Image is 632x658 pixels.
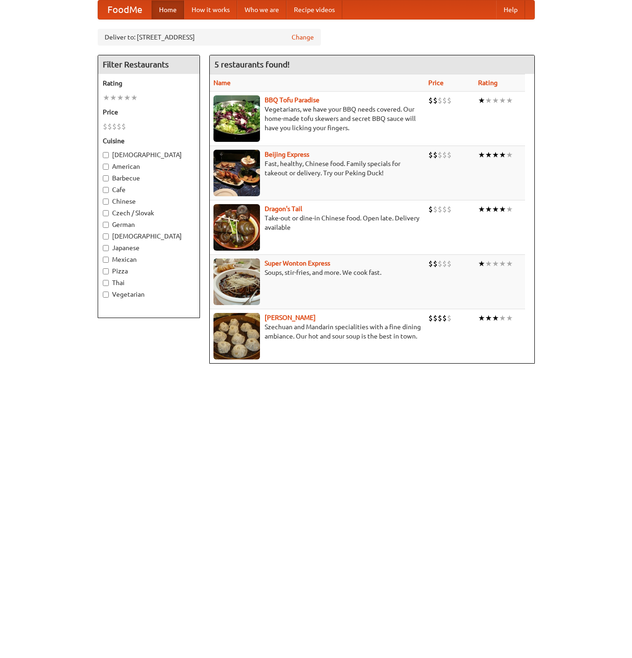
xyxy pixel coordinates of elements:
[492,259,499,269] li: ★
[98,55,200,74] h4: Filter Restaurants
[506,95,513,106] li: ★
[428,95,433,106] li: $
[98,29,321,46] div: Deliver to: [STREET_ADDRESS]
[265,151,309,158] b: Beijing Express
[506,313,513,323] li: ★
[213,159,421,178] p: Fast, healthy, Chinese food. Family specials for takeout or delivery. Try our Peking Duck!
[438,204,442,214] li: $
[438,95,442,106] li: $
[447,259,452,269] li: $
[442,204,447,214] li: $
[117,93,124,103] li: ★
[433,150,438,160] li: $
[265,96,319,104] a: BBQ Tofu Paradise
[286,0,342,19] a: Recipe videos
[131,93,138,103] li: ★
[478,259,485,269] li: ★
[447,204,452,214] li: $
[442,313,447,323] li: $
[506,259,513,269] li: ★
[433,259,438,269] li: $
[506,204,513,214] li: ★
[214,60,290,69] ng-pluralize: 5 restaurants found!
[265,259,330,267] a: Super Wonton Express
[103,257,109,263] input: Mexican
[103,136,195,146] h5: Cuisine
[492,95,499,106] li: ★
[103,173,195,183] label: Barbecue
[485,150,492,160] li: ★
[213,79,231,86] a: Name
[213,95,260,142] img: tofuparadise.jpg
[428,79,444,86] a: Price
[485,259,492,269] li: ★
[103,220,195,229] label: German
[442,150,447,160] li: $
[433,204,438,214] li: $
[433,313,438,323] li: $
[447,95,452,106] li: $
[103,152,109,158] input: [DEMOGRAPHIC_DATA]
[103,121,107,132] li: $
[103,222,109,228] input: German
[103,290,195,299] label: Vegetarian
[506,150,513,160] li: ★
[103,243,195,253] label: Japanese
[433,95,438,106] li: $
[265,314,316,321] b: [PERSON_NAME]
[499,204,506,214] li: ★
[103,233,109,239] input: [DEMOGRAPHIC_DATA]
[428,150,433,160] li: $
[103,232,195,241] label: [DEMOGRAPHIC_DATA]
[121,121,126,132] li: $
[499,259,506,269] li: ★
[184,0,237,19] a: How it works
[103,150,195,160] label: [DEMOGRAPHIC_DATA]
[428,204,433,214] li: $
[98,0,152,19] a: FoodMe
[492,150,499,160] li: ★
[107,121,112,132] li: $
[213,313,260,359] img: shandong.jpg
[485,95,492,106] li: ★
[442,95,447,106] li: $
[117,121,121,132] li: $
[499,150,506,160] li: ★
[492,313,499,323] li: ★
[438,313,442,323] li: $
[499,95,506,106] li: ★
[478,95,485,106] li: ★
[496,0,525,19] a: Help
[485,313,492,323] li: ★
[103,266,195,276] label: Pizza
[478,313,485,323] li: ★
[478,150,485,160] li: ★
[103,197,195,206] label: Chinese
[492,204,499,214] li: ★
[237,0,286,19] a: Who we are
[103,162,195,171] label: American
[213,259,260,305] img: superwonton.jpg
[103,208,195,218] label: Czech / Slovak
[438,259,442,269] li: $
[103,292,109,298] input: Vegetarian
[265,205,302,213] b: Dragon's Tail
[213,322,421,341] p: Szechuan and Mandarin specialities with a fine dining ambiance. Our hot and sour soup is the best...
[103,280,109,286] input: Thai
[213,204,260,251] img: dragon.jpg
[103,245,109,251] input: Japanese
[213,150,260,196] img: beijing.jpg
[103,164,109,170] input: American
[103,187,109,193] input: Cafe
[428,313,433,323] li: $
[447,313,452,323] li: $
[110,93,117,103] li: ★
[478,79,498,86] a: Rating
[103,199,109,205] input: Chinese
[103,107,195,117] h5: Price
[152,0,184,19] a: Home
[447,150,452,160] li: $
[442,259,447,269] li: $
